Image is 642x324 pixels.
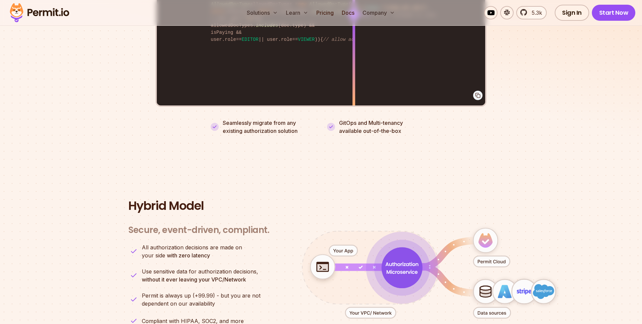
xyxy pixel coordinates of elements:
button: Learn [283,6,311,19]
span: EDITOR [242,37,258,42]
button: Company [360,6,398,19]
span: Use sensitive data for authorization decisions, [142,267,258,275]
p: your side [142,243,242,259]
h3: Secure, event-driven, compliant. [128,225,269,236]
a: Pricing [314,6,336,19]
strong: with zero latency [167,252,210,259]
p: Seamlessly migrate from any existing authorization solution [223,119,315,135]
span: role [281,37,292,42]
span: VIEWER [298,37,315,42]
button: Solutions [244,6,281,19]
p: dependent on our availability [142,292,260,308]
a: Docs [339,6,357,19]
h2: Hybrid Model [128,199,514,213]
strong: without it ever leaving your VPC/Network [142,276,246,283]
span: Permit is always up (+99.99) - but you are not [142,292,260,300]
span: All authorization decisions are made on [142,243,242,251]
span: // allow access [323,37,365,42]
span: role [225,37,236,42]
a: Sign In [555,5,589,21]
span: 5.3k [528,9,542,17]
p: GitOps and Multi-tenancy available out-of-the-box [339,119,403,135]
img: Permit logo [7,1,72,24]
a: 5.3k [516,6,547,19]
a: Start Now [592,5,636,21]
